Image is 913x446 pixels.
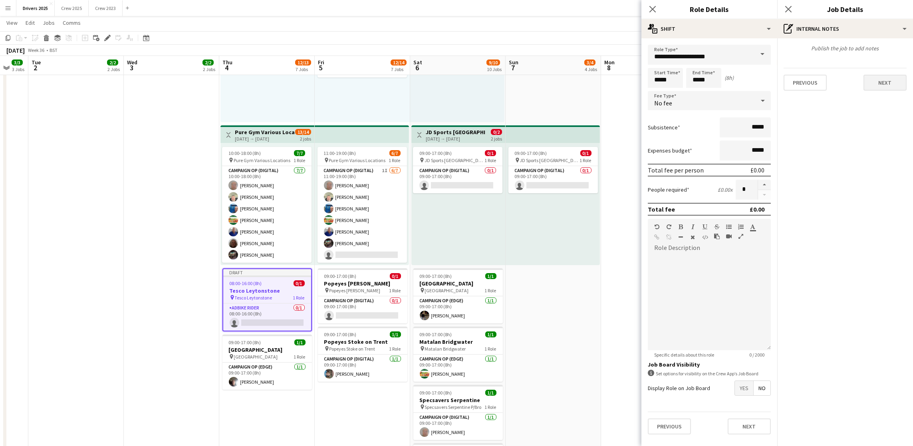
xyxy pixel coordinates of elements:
span: 2/2 [107,59,118,65]
h3: Pure Gym Various Locations [235,129,294,136]
span: 10:00-18:00 (8h) [228,150,261,156]
h3: Role Details [641,4,777,14]
span: 13/14 [295,129,311,135]
app-card-role: Campaign Op (Digital)7/710:00-18:00 (8h)[PERSON_NAME][PERSON_NAME][PERSON_NAME][PERSON_NAME][PERS... [222,166,312,263]
span: 12/13 [295,59,311,65]
span: 7/7 [294,150,305,156]
label: Display Role on Job Board [648,385,710,392]
div: 2 Jobs [203,66,215,72]
app-card-role: Adbike Rider0/108:00-16:00 (8h) [223,303,311,331]
span: 11:00-19:00 (8h) [324,150,356,156]
app-job-card: 09:00-17:00 (8h)1/1Popeyes Stoke on Trent Popeyes Stoke on Trent1 RoleCampaign Op (Digital)1/109:... [318,327,407,382]
h3: Specsavers Serpentine [413,396,503,404]
span: 12/14 [391,59,407,65]
button: Horizontal Line [678,234,684,240]
div: (8h) [724,74,734,81]
span: 0/1 [580,150,591,156]
span: 08:00-16:00 (8h) [230,280,262,286]
h3: [GEOGRAPHIC_DATA] [413,280,503,287]
div: Total fee [648,205,675,213]
app-card-role: Campaign Op (Edge)1/109:00-17:00 (8h)[PERSON_NAME] [413,355,503,382]
span: 3 [126,63,137,72]
span: 09:00-17:00 (8h) [420,273,452,279]
app-job-card: Draft08:00-16:00 (8h)0/1Tesco Leytonstone Tesco Leytonstone1 RoleAdbike Rider0/108:00-16:00 (8h) [222,268,312,331]
span: 8 [603,63,615,72]
a: Comms [60,18,84,28]
span: 1 Role [485,346,496,352]
span: Specsavers Serpentine P/Bro [425,404,482,410]
button: Unordered List [726,224,732,230]
span: 1/1 [294,339,306,345]
span: 1 Role [294,157,305,163]
button: Fullscreen [738,233,744,240]
div: 10:00-18:00 (8h)7/7 Pure Gym Various Locations1 RoleCampaign Op (Digital)7/710:00-18:00 (8h)[PERS... [222,147,312,263]
span: 0/1 [294,280,305,286]
button: Redo [666,224,672,230]
button: Previous [784,75,827,91]
span: 2/2 [202,59,214,65]
button: Crew 2025 [55,0,89,16]
app-job-card: 09:00-17:00 (8h)0/1Popeyes [PERSON_NAME] Popeyes [PERSON_NAME]1 RoleCampaign Op (Digital)0/109:00... [318,268,407,323]
span: 9/10 [486,59,500,65]
app-job-card: 09:00-17:00 (8h)1/1[GEOGRAPHIC_DATA] [GEOGRAPHIC_DATA]1 RoleCampaign Op (Edge)1/109:00-17:00 (8h)... [413,268,503,323]
span: 09:00-17:00 (8h) [420,331,452,337]
span: JD Sports [GEOGRAPHIC_DATA] [520,157,580,163]
a: Jobs [40,18,58,28]
span: Comms [63,19,81,26]
span: 5 [317,63,324,72]
span: Matalan Bridgwater [425,346,466,352]
span: 1 Role [294,354,306,360]
span: 1 Role [389,346,401,352]
button: Paste as plain text [714,233,720,240]
span: 1 Role [293,295,305,301]
span: 2 [30,63,41,72]
span: [GEOGRAPHIC_DATA] [234,354,278,360]
button: Previous [648,418,691,434]
span: Fri [318,59,324,66]
app-card-role: Campaign Op (Edge)1/109:00-17:00 (8h)[PERSON_NAME] [222,363,312,390]
div: Draft [223,269,311,276]
span: 09:00-17:00 (8h) [419,150,452,156]
span: 1 Role [484,157,496,163]
button: Italic [690,224,696,230]
div: 09:00-17:00 (8h)1/1[GEOGRAPHIC_DATA] [GEOGRAPHIC_DATA]1 RoleCampaign Op (Edge)1/109:00-17:00 (8h)... [222,335,312,390]
span: Sat [413,59,422,66]
div: 2 jobs [491,135,502,142]
span: 1 Role [389,157,401,163]
div: £0.00 [750,166,764,174]
button: Clear Formatting [690,234,696,240]
div: Internal notes [777,19,913,38]
span: 3/4 [584,59,595,65]
span: 1 Role [485,287,496,293]
div: [DATE] → [DATE] [426,136,485,142]
span: 1/1 [390,331,401,337]
div: [DATE] → [DATE] [235,136,294,142]
span: Edit [26,19,35,26]
span: 1 Role [485,404,496,410]
div: £0.00 [750,205,764,213]
span: Popeyes [PERSON_NAME] [329,287,381,293]
span: Popeyes Stoke on Trent [329,346,375,352]
span: 1 Role [580,157,591,163]
span: Mon [604,59,615,66]
span: Sun [509,59,518,66]
app-job-card: 09:00-17:00 (8h)0/1 JD Sports [GEOGRAPHIC_DATA]1 RoleCampaign Op (Digital)0/109:00-17:00 (8h) [413,147,502,193]
span: 09:00-17:00 (8h) [324,331,357,337]
app-card-role: Campaign Op (Digital)1/109:00-17:00 (8h)[PERSON_NAME] [413,413,503,440]
app-card-role: Campaign Op (Digital)0/109:00-17:00 (8h) [413,166,502,193]
app-job-card: 09:00-17:00 (8h)0/1 JD Sports [GEOGRAPHIC_DATA]1 RoleCampaign Op (Digital)0/109:00-17:00 (8h) [508,147,598,193]
span: 09:00-17:00 (8h) [515,150,547,156]
app-job-card: 11:00-19:00 (8h)6/7 Pure Gym Various Locations1 RoleCampaign Op (Digital)1I6/711:00-19:00 (8h)[PE... [318,147,407,263]
span: [GEOGRAPHIC_DATA] [425,287,469,293]
span: 6/7 [389,150,401,156]
div: [DATE] [6,46,25,54]
button: Strikethrough [714,224,720,230]
span: 0 / 2000 [743,352,771,358]
span: Jobs [43,19,55,26]
div: 4 Jobs [585,66,597,72]
button: Next [863,75,907,91]
button: Underline [702,224,708,230]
